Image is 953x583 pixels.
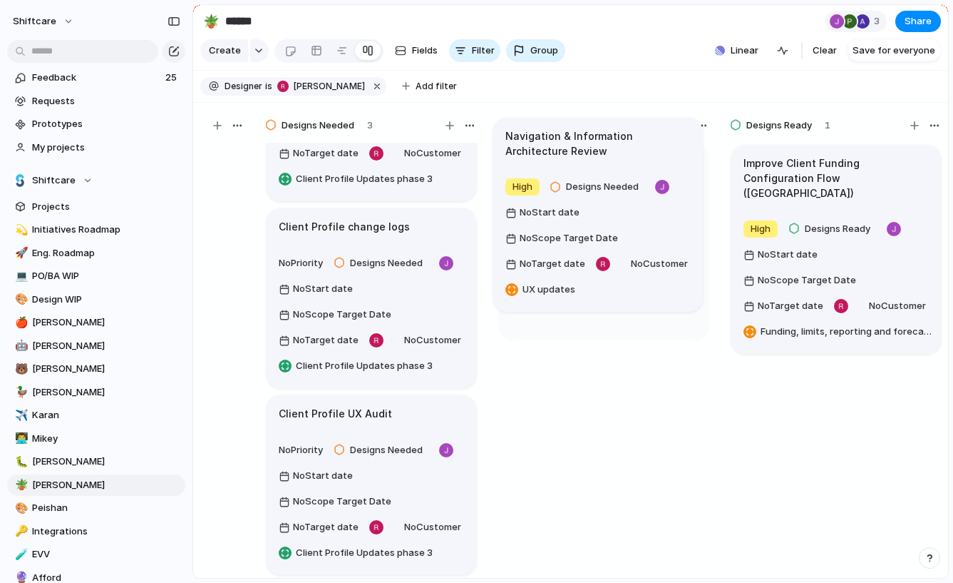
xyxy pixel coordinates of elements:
span: Designs Needed [350,443,423,457]
span: No Scope Target Date [520,231,618,245]
span: High [512,180,532,194]
span: No Start date [520,206,579,220]
button: Linear [709,40,764,61]
a: ✈️Karan [7,405,185,426]
span: 3 [367,118,373,133]
span: No Scope Target Date [293,308,391,322]
span: 1 [825,118,830,133]
span: Linear [731,44,758,58]
button: Client Profile Updates phase 3 [275,168,436,191]
span: No Customer [631,258,688,269]
span: Share [905,14,932,29]
span: Save for everyone [852,44,935,58]
span: Group [530,44,558,58]
span: No Target date [293,146,359,161]
button: NoCustomer [865,295,929,318]
a: 🔑Integrations [7,521,185,542]
button: 🎨 [13,501,27,515]
span: No Target date [293,333,359,348]
a: 🐻[PERSON_NAME] [7,358,185,380]
button: [PERSON_NAME] [274,78,368,94]
a: 🎨Design WIP [7,289,185,310]
div: Improve Client Funding Configuration Flow ([GEOGRAPHIC_DATA])HighDesigns ReadyNoStart dateNoScope... [731,145,941,354]
button: NoScope Target Date [740,269,860,292]
button: Add filter [393,76,465,96]
span: No Target date [520,257,585,271]
button: Fields [389,39,443,62]
button: NoTarget date [275,516,362,539]
a: 🦆[PERSON_NAME] [7,382,185,403]
button: 🪴 [200,10,222,33]
a: 🍎[PERSON_NAME] [7,312,185,333]
span: Client Profile Updates phase 3 [296,546,433,560]
div: Client Profile change logsNoPriorityDesigns NeededNoStart dateNoScope Target DateNoTarget dateNoC... [267,208,476,388]
span: Initiatives Roadmap [32,223,180,237]
div: 🎨 [15,291,25,308]
button: 👨‍💻 [13,432,27,446]
div: 🐛 [15,454,25,470]
button: Clear [807,39,843,62]
span: Integrations [32,524,180,539]
div: 💻 [15,268,25,285]
div: 🧪 [15,547,25,563]
span: [PERSON_NAME] [32,339,180,353]
div: 🍎 [15,315,25,331]
button: 🪴 [13,478,27,492]
span: My projects [32,141,180,155]
a: My projects [7,137,185,158]
div: Client Profile UX AuditNoPriorityDesigns NeededNoStart dateNoScope Target DateNoTarget dateNoCust... [267,395,476,575]
span: Designs Ready [746,118,812,133]
a: 💫Initiatives Roadmap [7,219,185,240]
button: is [262,78,275,94]
span: No Scope Target Date [293,495,391,509]
button: NoStart date [275,465,356,487]
button: shiftcare [6,10,81,33]
a: Requests [7,91,185,112]
div: 👨‍💻Mikey [7,428,185,450]
button: Designs Ready [784,218,880,240]
button: NoScope Target Date [502,227,622,250]
h1: Improve Client Funding Configuration Flow ([GEOGRAPHIC_DATA]) [743,156,929,201]
span: No Scope Target Date [758,273,856,288]
button: NoCustomer [401,329,465,352]
span: Filter [472,44,495,58]
button: 🐻 [13,362,27,376]
a: 💻PO/BA WIP [7,265,185,287]
button: NoCustomer [401,142,465,165]
span: No Target date [758,299,823,313]
span: [PERSON_NAME] [294,80,365,93]
div: 🦆 [15,384,25,400]
button: High [502,176,543,198]
button: Share [895,11,941,32]
span: No Priority [279,257,323,268]
button: NoPriority [275,439,326,462]
span: [PERSON_NAME] [32,455,180,469]
div: 🪴 [203,11,219,31]
span: Clear [813,44,837,58]
button: NoCustomer [627,253,691,275]
button: Client Profile Updates phase 3 [275,542,436,564]
span: High [751,222,771,236]
span: Fields [412,44,438,58]
a: 🐛[PERSON_NAME] [7,451,185,472]
button: Client Profile Updates phase 3 [275,355,436,377]
span: 3 [874,14,884,29]
button: High [740,218,781,240]
div: 🎨 [15,500,25,517]
div: 🚀Eng. Roadmap [7,243,185,264]
span: No Start date [293,469,353,483]
div: 🐻 [15,361,25,377]
span: Funding, limits, reporting and forecasting [761,325,933,339]
span: No Start date [293,282,353,296]
span: [PERSON_NAME] [32,478,180,492]
span: No Priority [279,444,323,455]
span: Create [209,44,241,58]
button: Group [506,39,565,62]
button: 💫 [13,223,27,237]
div: 🤖[PERSON_NAME] [7,335,185,357]
span: Designs Needed [350,256,423,270]
span: Requests [32,94,180,108]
